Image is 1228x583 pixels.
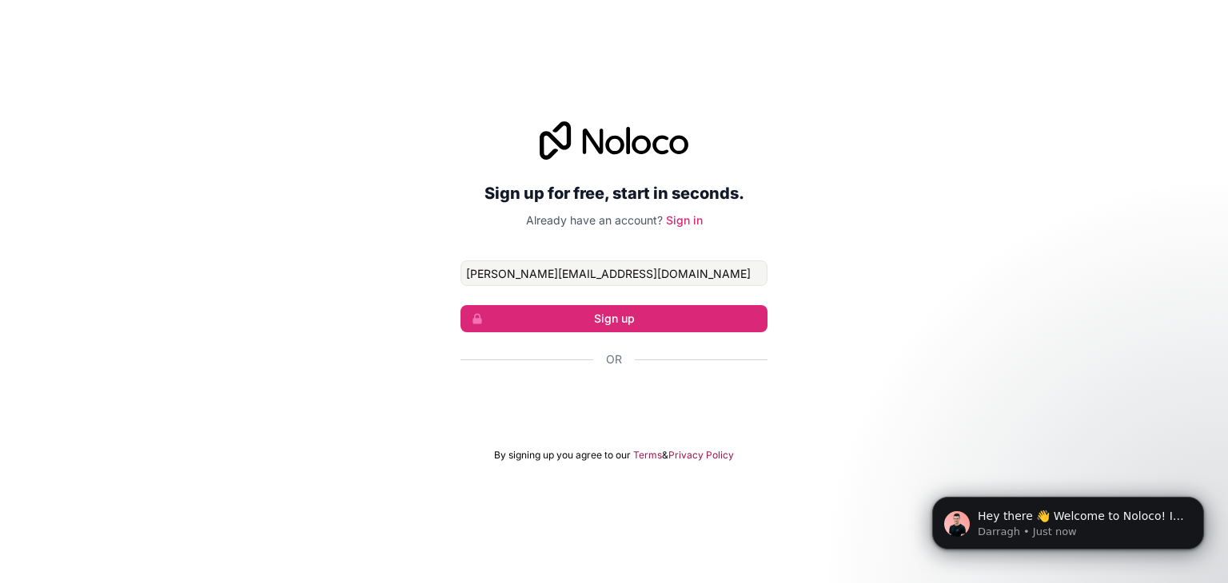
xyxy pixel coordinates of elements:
a: Privacy Policy [668,449,734,462]
iframe: Intercom notifications message [908,463,1228,575]
a: Sign in [666,213,703,227]
span: & [662,449,668,462]
span: Already have an account? [526,213,663,227]
input: Email address [460,260,767,286]
span: By signing up you agree to our [494,449,631,462]
button: Sign up [460,305,767,332]
span: Or [606,351,622,367]
h2: Sign up for free, start in seconds. [460,179,767,208]
a: Terms [633,449,662,462]
iframe: To enrich screen reader interactions, please activate Accessibility in Grammarly extension settings [453,385,775,420]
